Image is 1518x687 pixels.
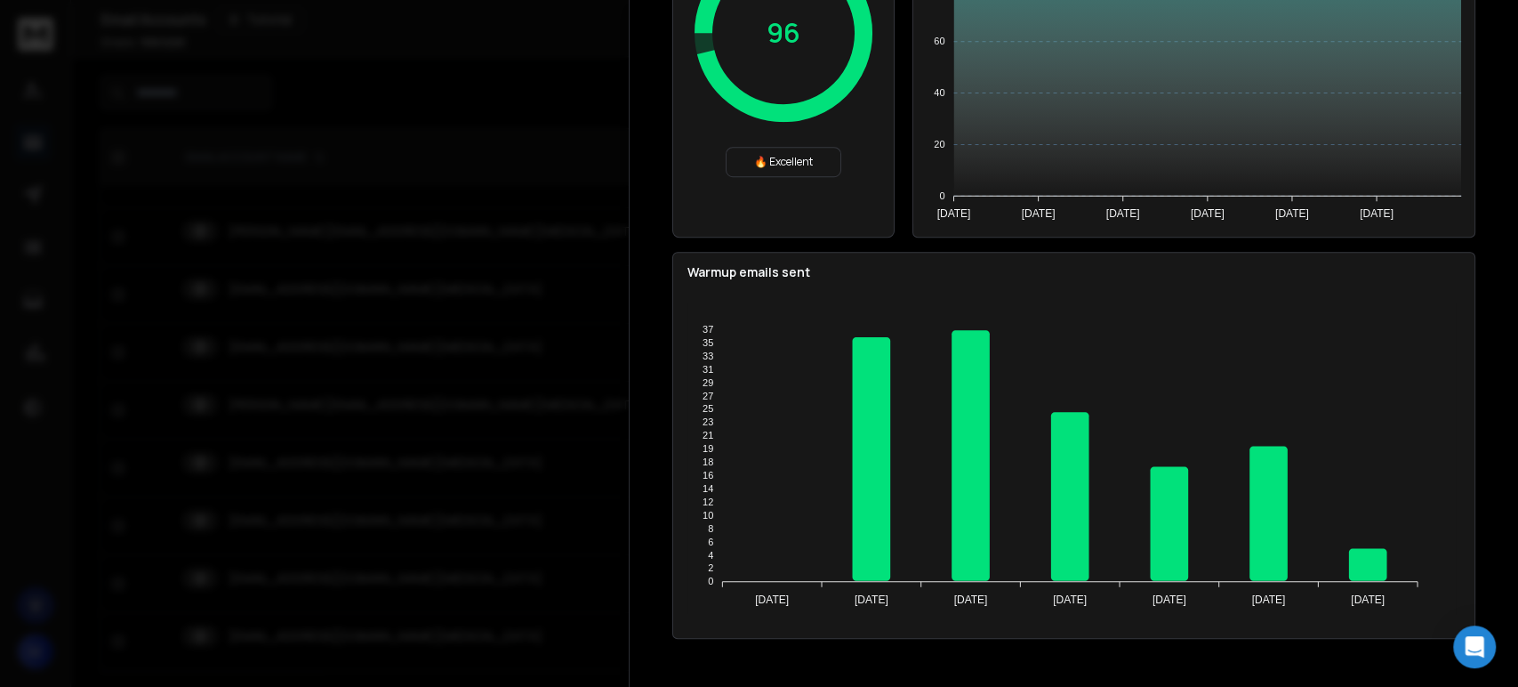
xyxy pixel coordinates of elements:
div: Open Intercom Messenger [1453,626,1496,668]
tspan: 33 [703,351,713,361]
tspan: [DATE] [1351,593,1385,605]
p: 96 [767,17,800,49]
tspan: 12 [703,497,713,507]
tspan: [DATE] [1153,593,1186,605]
tspan: 4 [708,549,713,560]
tspan: 23 [703,416,713,427]
tspan: [DATE] [1191,207,1225,220]
tspan: 60 [934,36,944,46]
tspan: 29 [703,376,713,387]
tspan: 18 [703,457,713,467]
tspan: 25 [703,403,713,414]
tspan: 37 [703,324,713,335]
div: 🔥 Excellent [726,147,841,177]
tspan: 0 [939,190,944,201]
tspan: [DATE] [1022,207,1056,220]
tspan: [DATE] [1360,207,1394,220]
tspan: 27 [703,390,713,400]
p: Warmup emails sent [687,263,1460,281]
tspan: [DATE] [1053,593,1087,605]
tspan: [DATE] [937,207,971,220]
tspan: 10 [703,510,713,521]
tspan: 21 [703,430,713,440]
tspan: [DATE] [755,593,789,605]
tspan: 20 [934,139,944,150]
tspan: [DATE] [1275,207,1309,220]
tspan: [DATE] [1252,593,1286,605]
tspan: [DATE] [855,593,888,605]
tspan: 35 [703,337,713,348]
tspan: [DATE] [954,593,988,605]
tspan: 14 [703,483,713,494]
tspan: 40 [934,87,944,98]
tspan: 6 [708,536,713,546]
tspan: 2 [708,562,713,573]
tspan: 31 [703,363,713,374]
tspan: 19 [703,443,713,454]
tspan: 16 [703,470,713,481]
tspan: 0 [708,576,713,586]
tspan: [DATE] [1106,207,1140,220]
tspan: 8 [708,522,713,533]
